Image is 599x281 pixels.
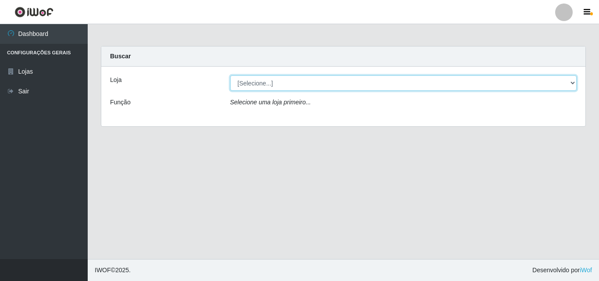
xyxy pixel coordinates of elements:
[110,53,131,60] strong: Buscar
[95,267,111,274] span: IWOF
[14,7,53,18] img: CoreUI Logo
[580,267,592,274] a: iWof
[110,98,131,107] label: Função
[110,75,121,85] label: Loja
[230,99,311,106] i: Selecione uma loja primeiro...
[532,266,592,275] span: Desenvolvido por
[95,266,131,275] span: © 2025 .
